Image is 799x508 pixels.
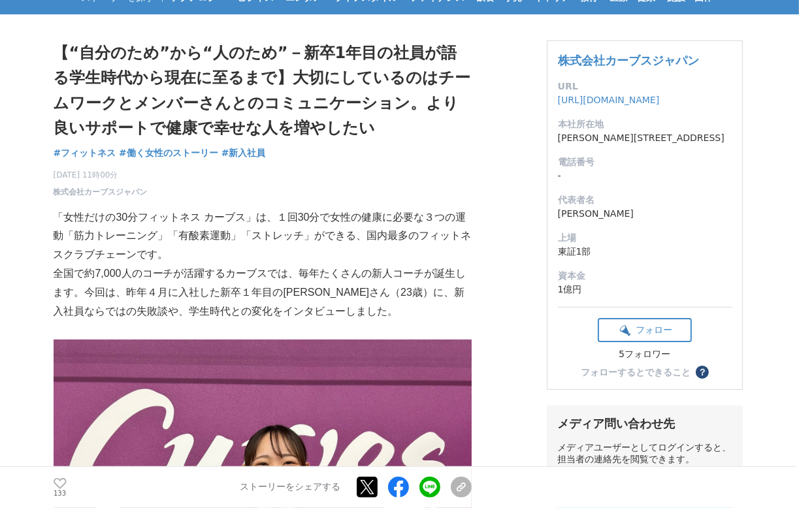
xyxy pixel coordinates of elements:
dd: 東証1部 [558,245,732,259]
dt: 電話番号 [558,155,732,169]
button: フォロー [598,318,692,342]
h1: 【“自分のため”から“人のため”－新卒1年目の社員が語る学生時代から現在に至るまで】大切にしているのはチームワークとメンバーさんとのコミュニケーション。より良いサポートで健康で幸せな人を増やしたい [54,40,472,141]
p: ストーリーをシェアする [240,482,341,494]
dd: 1億円 [558,283,732,296]
dt: 代表者名 [558,193,732,207]
dt: 資本金 [558,269,732,283]
p: 全国で約7,000人のコーチが活躍するカーブスでは、毎年たくさんの新人コーチが誕生します。今回は、昨年４月に入社した新卒１年目の[PERSON_NAME]さん（23歳）に、新入社員ならではの失敗... [54,264,472,321]
dd: [PERSON_NAME] [558,207,732,221]
div: 5フォロワー [598,349,692,360]
span: ？ [698,368,707,377]
a: #フィットネス [54,146,116,160]
a: 株式会社カーブスジャパン [558,54,699,67]
span: [DATE] 11時00分 [54,169,148,181]
dd: [PERSON_NAME][STREET_ADDRESS] [558,131,732,145]
span: #フィットネス [54,147,116,159]
a: [URL][DOMAIN_NAME] [558,95,660,105]
div: メディアユーザーとしてログインすると、担当者の連絡先を閲覧できます。 [557,442,732,466]
dd: - [558,169,732,183]
dt: URL [558,80,732,93]
button: ？ [696,366,709,379]
a: 株式会社カーブスジャパン [54,186,148,198]
a: #働く女性のストーリー [119,146,218,160]
span: #働く女性のストーリー [119,147,218,159]
span: #新入社員 [221,147,266,159]
dt: 上場 [558,231,732,245]
p: 133 [54,490,67,497]
div: メディア問い合わせ先 [557,416,732,432]
a: #新入社員 [221,146,266,160]
p: 「女性だけの30分フィットネス カーブス」は、１回30分で女性の健康に必要な３つの運動「筋力トレーニング」「有酸素運動」「ストレッチ」ができる、国内最多のフィットネスクラブチェーンです。 [54,208,472,264]
div: フォローするとできること [581,368,691,377]
dt: 本社所在地 [558,118,732,131]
